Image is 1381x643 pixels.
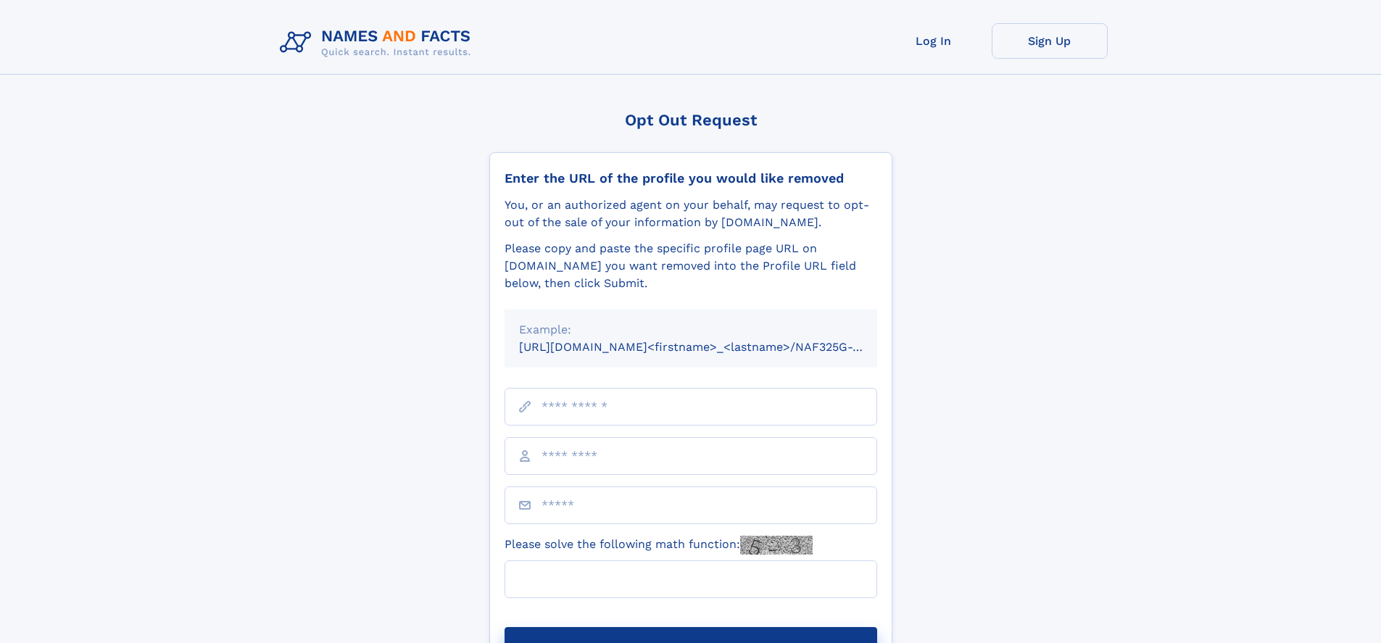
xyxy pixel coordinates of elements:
[505,240,877,292] div: Please copy and paste the specific profile page URL on [DOMAIN_NAME] you want removed into the Pr...
[992,23,1108,59] a: Sign Up
[505,196,877,231] div: You, or an authorized agent on your behalf, may request to opt-out of the sale of your informatio...
[489,111,892,129] div: Opt Out Request
[505,536,813,555] label: Please solve the following math function:
[274,23,483,62] img: Logo Names and Facts
[876,23,992,59] a: Log In
[519,340,905,354] small: [URL][DOMAIN_NAME]<firstname>_<lastname>/NAF325G-xxxxxxxx
[505,170,877,186] div: Enter the URL of the profile you would like removed
[519,321,863,339] div: Example:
